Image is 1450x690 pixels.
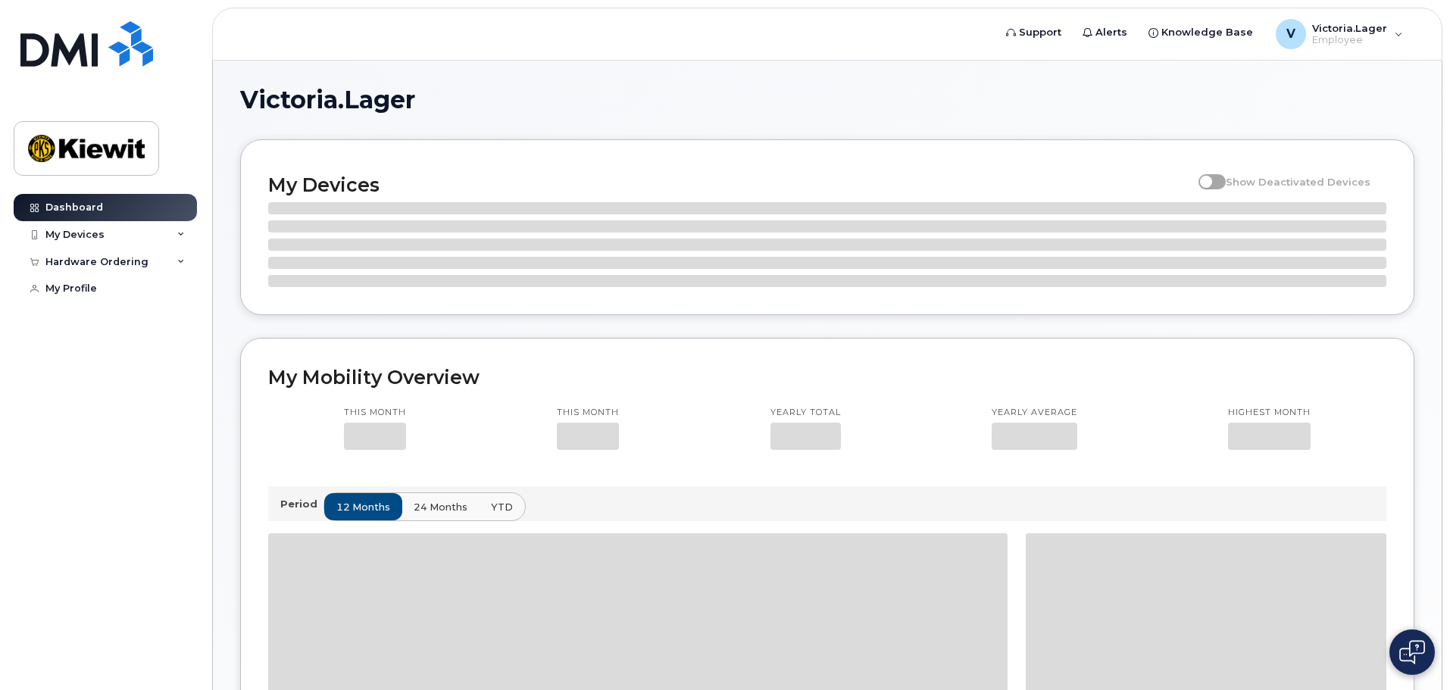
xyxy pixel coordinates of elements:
span: 24 months [414,500,467,514]
span: Show Deactivated Devices [1226,176,1370,188]
p: This month [557,407,619,419]
p: Yearly total [770,407,841,419]
img: Open chat [1399,640,1425,664]
h2: My Devices [268,173,1191,196]
span: Victoria.Lager [240,89,415,111]
h2: My Mobility Overview [268,366,1386,389]
p: Period [280,497,323,511]
input: Show Deactivated Devices [1198,167,1211,180]
p: Highest month [1228,407,1311,419]
p: Yearly average [992,407,1077,419]
span: YTD [491,500,513,514]
p: This month [344,407,406,419]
